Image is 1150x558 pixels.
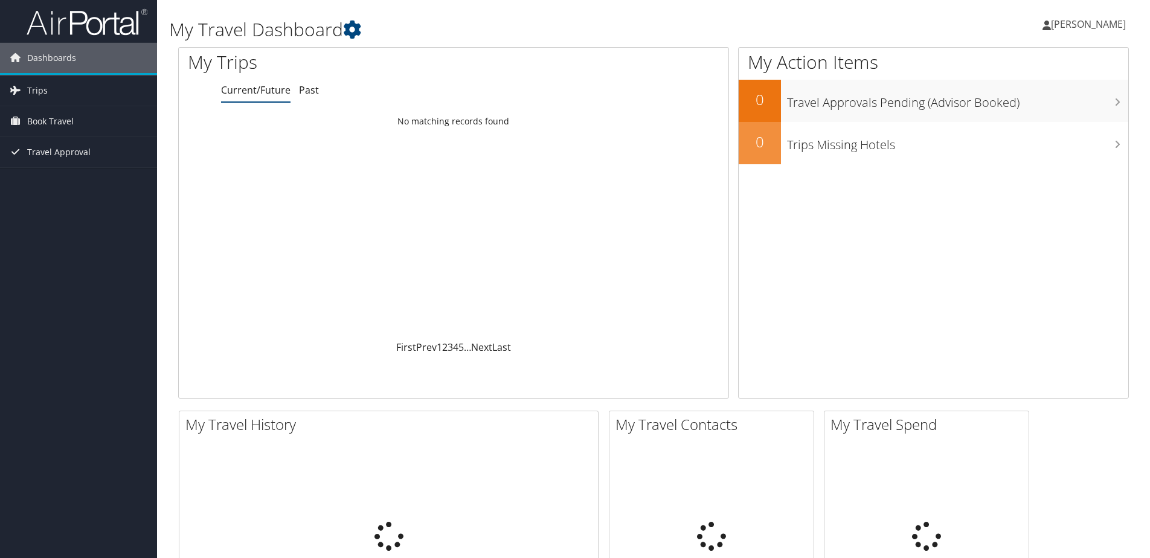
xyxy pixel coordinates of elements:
[739,80,1128,122] a: 0Travel Approvals Pending (Advisor Booked)
[453,341,458,354] a: 4
[442,341,448,354] a: 2
[437,341,442,354] a: 1
[27,43,76,73] span: Dashboards
[169,17,815,42] h1: My Travel Dashboard
[299,83,319,97] a: Past
[739,132,781,152] h2: 0
[185,414,598,435] h2: My Travel History
[471,341,492,354] a: Next
[396,341,416,354] a: First
[739,50,1128,75] h1: My Action Items
[27,106,74,136] span: Book Travel
[27,75,48,106] span: Trips
[416,341,437,354] a: Prev
[739,89,781,110] h2: 0
[1051,18,1126,31] span: [PERSON_NAME]
[787,88,1128,111] h3: Travel Approvals Pending (Advisor Booked)
[1042,6,1138,42] a: [PERSON_NAME]
[27,137,91,167] span: Travel Approval
[448,341,453,354] a: 3
[179,111,728,132] td: No matching records found
[458,341,464,354] a: 5
[787,130,1128,153] h3: Trips Missing Hotels
[188,50,490,75] h1: My Trips
[492,341,511,354] a: Last
[830,414,1029,435] h2: My Travel Spend
[739,122,1128,164] a: 0Trips Missing Hotels
[27,8,147,36] img: airportal-logo.png
[615,414,814,435] h2: My Travel Contacts
[221,83,291,97] a: Current/Future
[464,341,471,354] span: …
